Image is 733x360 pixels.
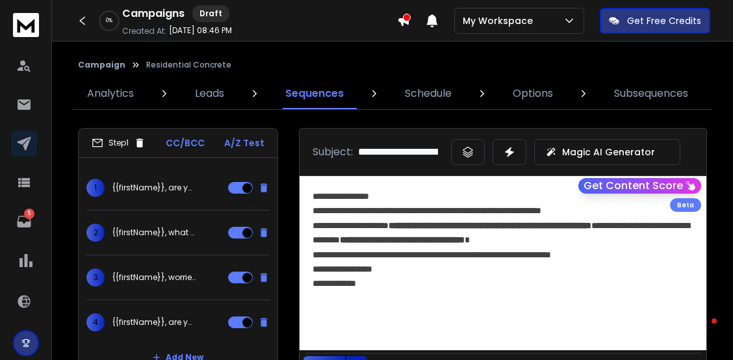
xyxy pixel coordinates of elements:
p: Created At: [122,26,166,36]
a: Leads [187,78,232,109]
span: 3 [86,268,105,287]
img: logo [13,13,39,37]
p: Residential Concrete [146,60,231,70]
a: 5 [11,209,37,235]
p: My Workspace [463,14,538,27]
div: Step 1 [92,137,146,149]
button: Campaign [78,60,125,70]
p: {{firstName}}, are your competitors getting your leads? [112,317,196,328]
span: 4 [86,313,105,331]
button: Magic AI Generator [534,139,680,165]
h1: Campaigns [122,6,185,21]
span: 1 [86,179,105,197]
div: Draft [192,5,229,22]
a: Sequences [277,78,352,109]
p: Options [513,86,553,101]
p: 5 [24,209,34,219]
p: Magic AI Generator [562,146,655,159]
p: Get Free Credits [627,14,701,27]
p: {{firstName}}, are you losing jobs to no-shows? [112,183,196,193]
button: Get Free Credits [600,8,710,34]
div: Beta [670,198,701,212]
a: Subsequences [606,78,696,109]
a: Schedule [397,78,459,109]
p: Analytics [87,86,134,101]
p: CC/BCC [166,136,205,149]
p: Schedule [405,86,452,101]
p: Leads [195,86,224,101]
a: Analytics [79,78,142,109]
iframe: Intercom live chat [686,315,717,346]
p: Subsequences [614,86,688,101]
p: [DATE] 08:46 PM [169,25,232,36]
p: {{firstName}}, worried about slow months ahead? [112,272,196,283]
button: Get Content Score [578,178,701,194]
a: Options [505,78,561,109]
p: {{firstName}}, what would it feel like to work less and earn more? [112,227,196,238]
p: A/Z Test [224,136,264,149]
p: Subject: [313,144,353,160]
span: 2 [86,224,105,242]
p: Sequences [285,86,344,101]
p: 0 % [106,17,112,25]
